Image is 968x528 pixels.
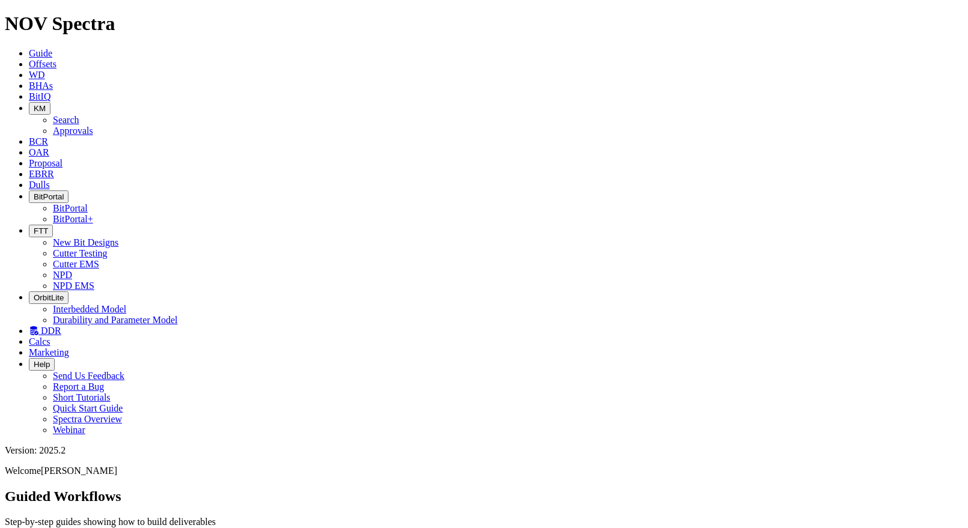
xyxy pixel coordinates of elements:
button: Help [29,358,55,371]
a: Spectra Overview [53,414,122,424]
a: Send Us Feedback [53,371,124,381]
span: [PERSON_NAME] [41,466,117,476]
a: Webinar [53,425,85,435]
a: BHAs [29,80,53,91]
a: Cutter Testing [53,248,108,258]
a: Quick Start Guide [53,403,123,413]
a: DDR [29,326,61,336]
a: Durability and Parameter Model [53,315,178,325]
a: Approvals [53,126,93,136]
a: Offsets [29,59,56,69]
span: FTT [34,226,48,235]
a: BitIQ [29,91,50,102]
a: Cutter EMS [53,259,99,269]
a: BitPortal [53,203,88,213]
a: WD [29,70,45,80]
a: Dulls [29,180,50,190]
a: Search [53,115,79,125]
span: Help [34,360,50,369]
a: OAR [29,147,49,157]
h2: Guided Workflows [5,488,963,505]
button: KM [29,102,50,115]
span: BitPortal [34,192,64,201]
button: FTT [29,225,53,237]
a: NPD [53,270,72,280]
a: BitPortal+ [53,214,93,224]
div: Version: 2025.2 [5,445,963,456]
a: Calcs [29,336,50,347]
h1: NOV Spectra [5,13,963,35]
span: OrbitLite [34,293,64,302]
a: Short Tutorials [53,392,111,402]
p: Welcome [5,466,963,476]
a: Marketing [29,347,69,357]
p: Step-by-step guides showing how to build deliverables [5,517,963,527]
a: Interbedded Model [53,304,126,314]
button: OrbitLite [29,291,68,304]
button: BitPortal [29,190,68,203]
a: NPD EMS [53,281,94,291]
a: Proposal [29,158,62,168]
span: DDR [41,326,61,336]
a: Guide [29,48,52,58]
a: BCR [29,136,48,147]
a: EBRR [29,169,54,179]
a: New Bit Designs [53,237,118,247]
span: KM [34,104,46,113]
a: Report a Bug [53,381,104,392]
